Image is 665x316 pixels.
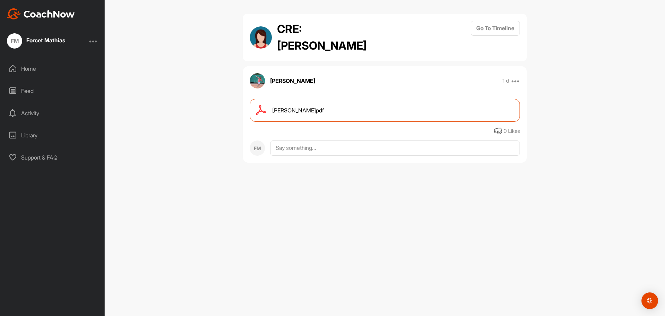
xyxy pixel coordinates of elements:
[250,26,272,49] img: avatar
[270,77,315,85] p: [PERSON_NAME]
[7,33,22,49] div: FM
[4,60,101,77] div: Home
[503,77,509,84] p: 1 d
[4,149,101,166] div: Support & FAQ
[277,21,371,54] h2: CRE: [PERSON_NAME]
[250,99,520,122] a: [PERSON_NAME]pdf
[471,21,520,36] button: Go To Timeline
[4,104,101,122] div: Activity
[250,73,265,88] img: avatar
[504,127,520,135] div: 0 Likes
[4,82,101,100] div: Feed
[272,106,324,114] span: [PERSON_NAME]pdf
[641,292,658,309] div: Open Intercom Messenger
[250,140,265,156] div: FM
[7,8,75,19] img: CoachNow
[4,127,101,144] div: Library
[471,21,520,54] a: Go To Timeline
[26,37,65,43] div: Forcet Mathias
